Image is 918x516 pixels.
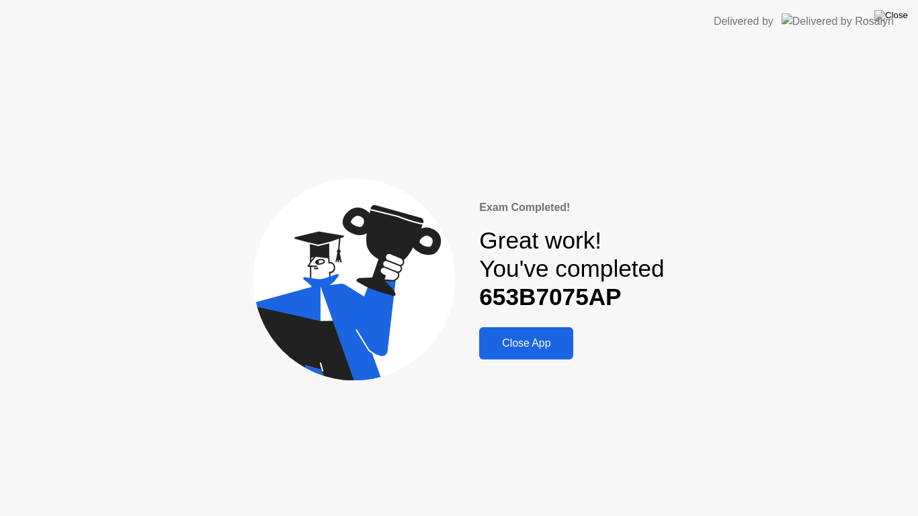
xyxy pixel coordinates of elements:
div: Close App [483,337,569,349]
div: Great work! You've completed [479,226,664,312]
img: Delivered by Rosalyn [782,13,894,29]
b: 653B7075AP [479,284,621,310]
div: Exam Completed! [479,200,664,216]
button: Close App [479,327,573,359]
div: Delivered by [714,13,774,30]
img: Close [874,10,908,21]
